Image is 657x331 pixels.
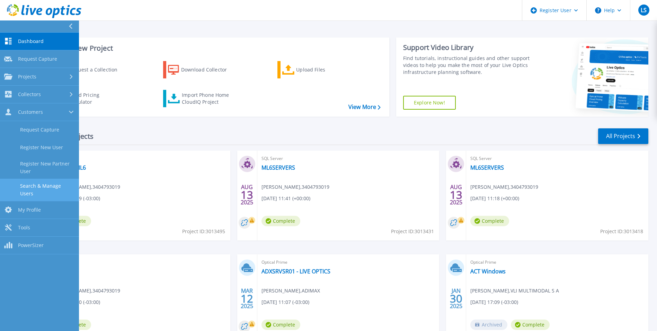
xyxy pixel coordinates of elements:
span: Tools [18,224,30,231]
a: Download Collector [163,61,240,78]
a: ML6SERVERS [470,164,504,171]
span: Projects [18,74,36,80]
span: Archived [470,320,507,330]
a: Request a Collection [49,61,126,78]
a: ACT Windows [470,268,506,275]
div: Download Collector [181,63,237,77]
div: Upload Files [296,63,352,77]
div: Find tutorials, instructional guides and other support videos to help you make the most of your L... [403,55,532,76]
span: SQL Server [470,155,644,162]
a: All Projects [598,128,648,144]
span: 30 [450,296,462,302]
a: Cloud Pricing Calculator [49,90,126,107]
span: PowerSizer [18,242,44,248]
span: [PERSON_NAME] , 3404793019 [261,183,329,191]
a: Explore Now! [403,96,456,110]
div: AUG 2025 [240,182,254,207]
a: Upload Files [277,61,355,78]
span: [PERSON_NAME] , 3404793019 [52,183,120,191]
span: Project ID: 3013418 [600,228,643,235]
span: [DATE] 11:07 (-03:00) [261,298,309,306]
span: Request Capture [18,56,57,62]
span: Optical Prime [52,155,226,162]
div: MAR 2025 [240,286,254,311]
span: Dashboard [18,38,44,44]
span: 13 [241,192,253,198]
span: LS [641,7,647,13]
span: 13 [450,192,462,198]
span: Optical Prime [470,258,644,266]
span: Complete [511,320,550,330]
span: Project ID: 3013495 [182,228,225,235]
span: [PERSON_NAME] , ADIMAX [261,287,320,295]
span: Complete [470,216,509,226]
span: [DATE] 11:41 (+00:00) [261,195,310,202]
span: Optical Prime [261,258,435,266]
div: JAN 2025 [450,286,463,311]
a: View More [348,104,381,110]
span: [PERSON_NAME] , 3404793019 [470,183,538,191]
span: SQL Server [261,155,435,162]
span: Complete [261,216,300,226]
span: [DATE] 17:09 (-03:00) [470,298,518,306]
span: Optical Prime [52,258,226,266]
span: [PERSON_NAME] , VLI MULTIMODAL S A [470,287,559,295]
span: 12 [241,296,253,302]
div: Import Phone Home CloudIQ Project [182,92,236,105]
span: Complete [261,320,300,330]
h3: Start a New Project [49,44,380,52]
span: Project ID: 3013431 [391,228,434,235]
div: AUG 2025 [450,182,463,207]
a: ML6SERVERS [261,164,295,171]
span: Collectors [18,91,41,97]
span: [DATE] 11:18 (+00:00) [470,195,519,202]
span: Customers [18,109,43,115]
div: Request a Collection [69,63,124,77]
span: My Profile [18,207,41,213]
span: [PERSON_NAME] , 3404793019 [52,287,120,295]
div: Support Video Library [403,43,532,52]
a: ADXSRVSR01 - LIVE OPTICS [261,268,330,275]
div: Cloud Pricing Calculator [68,92,123,105]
